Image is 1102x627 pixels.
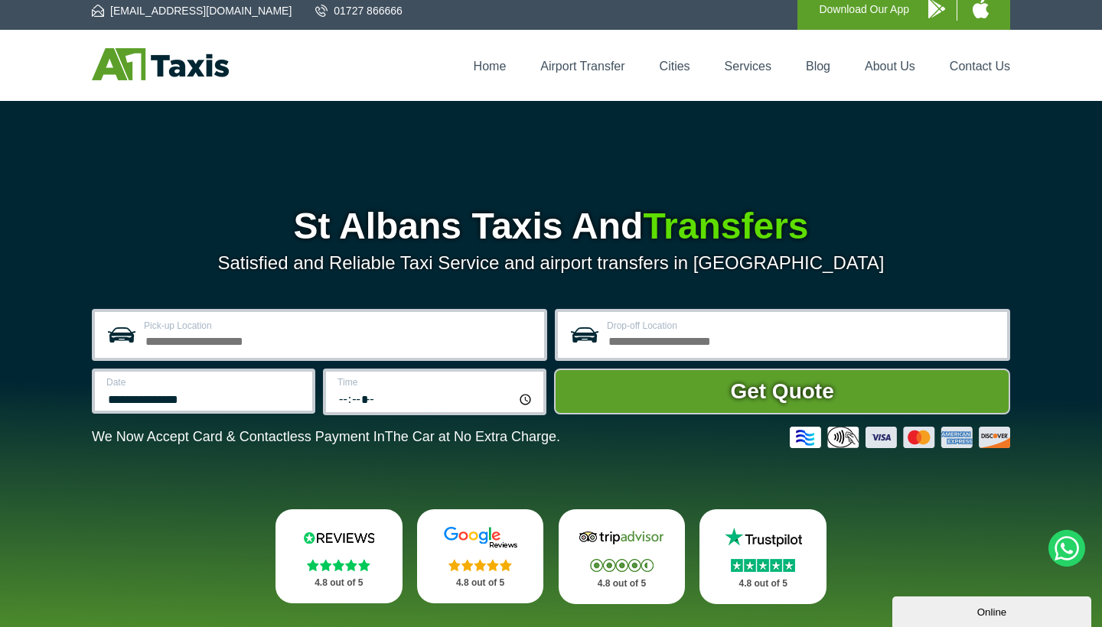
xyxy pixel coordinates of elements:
a: [EMAIL_ADDRESS][DOMAIN_NAME] [92,3,292,18]
img: Stars [731,559,795,572]
img: Tripadvisor [575,526,667,549]
p: 4.8 out of 5 [434,573,527,593]
img: Trustpilot [717,526,809,549]
img: Stars [448,559,512,571]
a: Contact Us [950,60,1010,73]
span: The Car at No Extra Charge. [385,429,560,444]
a: Services [725,60,771,73]
p: We Now Accept Card & Contactless Payment In [92,429,560,445]
label: Time [337,378,534,387]
a: About Us [865,60,915,73]
label: Drop-off Location [607,321,998,330]
a: Tripadvisor Stars 4.8 out of 5 [559,509,686,604]
a: Google Stars 4.8 out of 5 [417,509,544,603]
a: Blog [806,60,830,73]
p: 4.8 out of 5 [716,574,810,593]
a: Airport Transfer [540,60,624,73]
a: Home [474,60,507,73]
span: Transfers [643,206,808,246]
a: Reviews.io Stars 4.8 out of 5 [275,509,403,603]
a: 01727 866666 [315,3,403,18]
label: Pick-up Location [144,321,535,330]
iframe: chat widget [892,593,1094,627]
a: Trustpilot Stars 4.8 out of 5 [699,509,826,604]
p: Satisfied and Reliable Taxi Service and airport transfers in [GEOGRAPHIC_DATA] [92,252,1010,274]
button: Get Quote [554,369,1010,414]
img: Credit And Debit Cards [790,427,1010,448]
img: A1 Taxis St Albans LTD [92,48,229,80]
img: Stars [307,559,370,571]
p: 4.8 out of 5 [575,574,669,593]
p: 4.8 out of 5 [292,573,386,593]
h1: St Albans Taxis And [92,208,1010,245]
label: Date [106,378,303,387]
img: Stars [590,559,654,572]
img: Google [435,526,527,549]
a: Cities [660,60,690,73]
img: Reviews.io [293,526,385,549]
